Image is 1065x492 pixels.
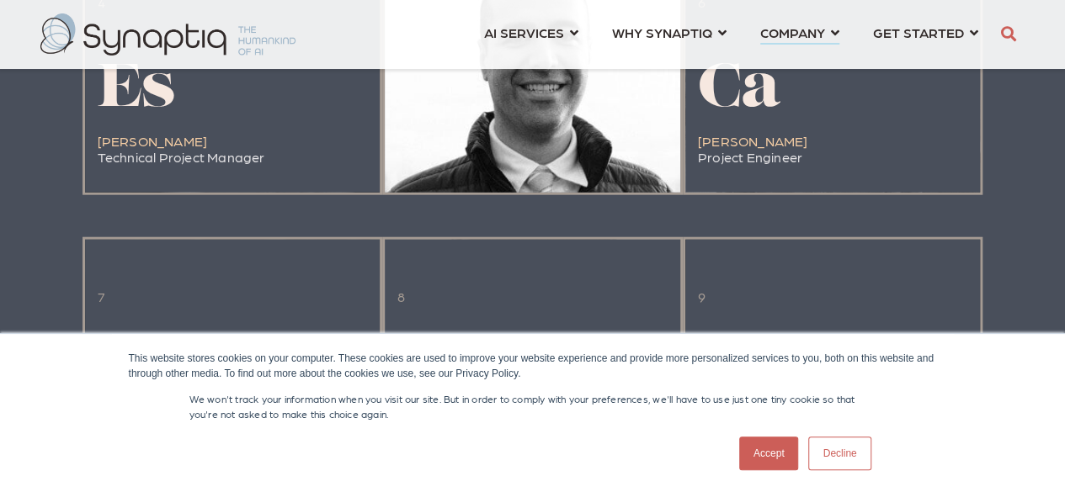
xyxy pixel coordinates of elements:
span: WHY SYNAPTIQ [612,21,712,44]
span: Es [98,61,175,121]
img: synaptiq logo-2 [40,13,296,56]
a: AI SERVICES [484,17,578,48]
span: Technical Project Manager [98,149,265,165]
a: COMPANY [760,17,839,48]
span: Project Engineer [698,149,802,165]
a: Accept [739,436,799,470]
a: WHY SYNAPTIQ [612,17,727,48]
span: COMPANY [760,21,825,44]
a: GET STARTED [873,17,978,48]
span: [PERSON_NAME] [98,133,208,149]
span: Ca [698,61,780,121]
div: This website stores cookies on your computer. These cookies are used to improve your website expe... [129,351,937,381]
nav: menu [467,4,995,65]
span: [PERSON_NAME] [698,133,808,149]
a: Decline [808,436,871,470]
span: AI SERVICES [484,21,564,44]
span: 8 [397,288,405,304]
span: 7 [98,288,105,304]
p: We won't track your information when you visit our site. But in order to comply with your prefere... [189,391,876,421]
span: GET STARTED [873,21,964,44]
span: 9 [698,288,706,304]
